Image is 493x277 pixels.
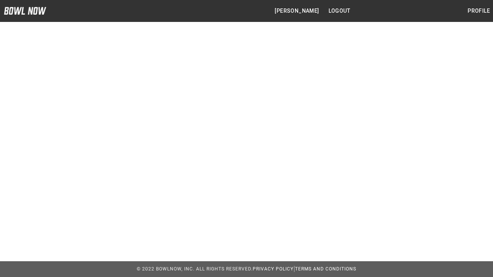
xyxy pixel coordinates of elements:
a: Privacy Policy [253,266,293,272]
button: Profile [464,4,493,18]
a: Terms and Conditions [295,266,356,272]
span: © 2022 BowlNow, Inc. All Rights Reserved. [137,266,253,272]
button: [PERSON_NAME] [272,4,322,18]
img: logo [4,7,46,15]
button: Logout [325,4,353,18]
